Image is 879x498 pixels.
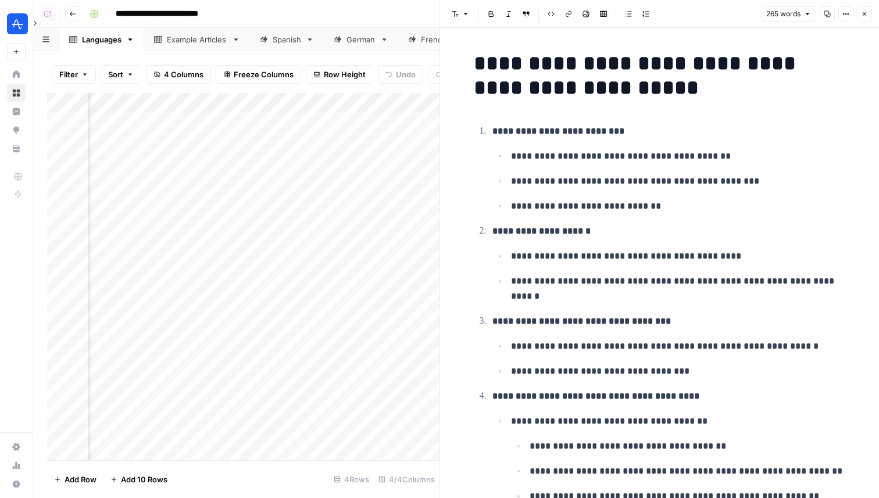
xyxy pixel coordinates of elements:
[52,65,96,84] button: Filter
[47,470,103,489] button: Add Row
[59,28,144,51] a: Languages
[7,456,26,475] a: Usage
[121,474,167,485] span: Add 10 Rows
[324,28,398,51] a: German
[306,65,373,84] button: Row Height
[65,474,97,485] span: Add Row
[421,34,447,45] div: French
[7,13,28,34] img: Amplitude Logo
[164,69,203,80] span: 4 Columns
[59,69,78,80] span: Filter
[108,69,123,80] span: Sort
[398,28,470,51] a: French
[396,69,416,80] span: Undo
[7,65,26,84] a: Home
[7,9,26,38] button: Workspace: Amplitude
[167,34,227,45] div: Example Articles
[273,34,301,45] div: Spanish
[761,6,816,22] button: 265 words
[766,9,801,19] span: 265 words
[7,139,26,158] a: Your Data
[7,475,26,493] button: Help + Support
[324,69,366,80] span: Row Height
[101,65,141,84] button: Sort
[234,69,294,80] span: Freeze Columns
[7,102,26,121] a: Insights
[7,438,26,456] a: Settings
[7,121,26,139] a: Opportunities
[329,470,374,489] div: 4 Rows
[216,65,301,84] button: Freeze Columns
[144,28,250,51] a: Example Articles
[82,34,122,45] div: Languages
[250,28,324,51] a: Spanish
[378,65,423,84] button: Undo
[146,65,211,84] button: 4 Columns
[7,84,26,102] a: Browse
[346,34,376,45] div: German
[103,470,174,489] button: Add 10 Rows
[374,470,440,489] div: 4/4 Columns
